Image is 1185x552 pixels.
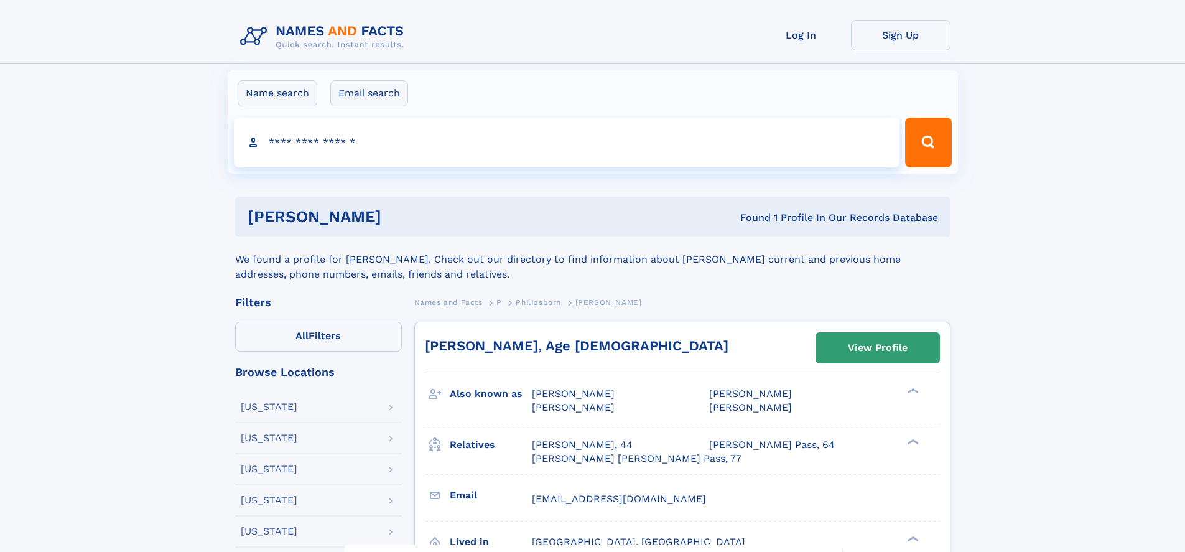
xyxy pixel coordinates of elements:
[516,294,561,310] a: Philipsborn
[575,298,642,307] span: [PERSON_NAME]
[241,464,297,474] div: [US_STATE]
[904,437,919,446] div: ❯
[241,495,297,505] div: [US_STATE]
[532,493,706,505] span: [EMAIL_ADDRESS][DOMAIN_NAME]
[904,535,919,543] div: ❯
[330,80,408,106] label: Email search
[709,438,835,452] a: [PERSON_NAME] Pass, 64
[516,298,561,307] span: Philipsborn
[295,330,309,342] span: All
[904,387,919,395] div: ❯
[848,334,908,362] div: View Profile
[414,294,483,310] a: Names and Facts
[450,383,532,405] h3: Also known as
[532,401,615,413] span: [PERSON_NAME]
[496,294,502,310] a: P
[560,211,938,225] div: Found 1 Profile In Our Records Database
[532,438,633,452] a: [PERSON_NAME], 44
[234,118,900,167] input: search input
[532,536,745,548] span: [GEOGRAPHIC_DATA], [GEOGRAPHIC_DATA]
[532,452,741,465] a: [PERSON_NAME] [PERSON_NAME] Pass, 77
[241,433,297,443] div: [US_STATE]
[709,401,792,413] span: [PERSON_NAME]
[851,20,950,50] a: Sign Up
[450,434,532,456] h3: Relatives
[238,80,317,106] label: Name search
[532,388,615,400] span: [PERSON_NAME]
[709,388,792,400] span: [PERSON_NAME]
[751,20,851,50] a: Log In
[235,367,402,378] div: Browse Locations
[235,20,414,54] img: Logo Names and Facts
[816,333,939,363] a: View Profile
[235,237,950,282] div: We found a profile for [PERSON_NAME]. Check out our directory to find information about [PERSON_N...
[241,402,297,412] div: [US_STATE]
[235,297,402,308] div: Filters
[425,338,728,353] a: [PERSON_NAME], Age [DEMOGRAPHIC_DATA]
[235,322,402,352] label: Filters
[241,526,297,536] div: [US_STATE]
[905,118,951,167] button: Search Button
[450,485,532,506] h3: Email
[248,209,561,225] h1: [PERSON_NAME]
[496,298,502,307] span: P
